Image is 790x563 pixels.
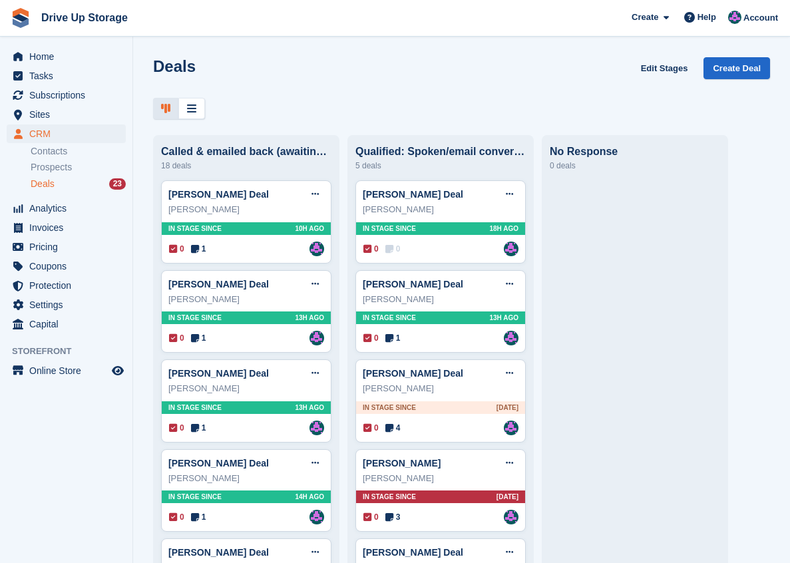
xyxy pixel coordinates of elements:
[7,67,126,85] a: menu
[7,124,126,143] a: menu
[363,203,518,216] div: [PERSON_NAME]
[295,492,324,502] span: 14H AGO
[168,403,222,413] span: In stage since
[169,422,184,434] span: 0
[191,511,206,523] span: 1
[363,224,416,234] span: In stage since
[168,293,324,306] div: [PERSON_NAME]
[363,511,379,523] span: 0
[363,422,379,434] span: 0
[550,158,720,174] div: 0 deals
[29,276,109,295] span: Protection
[168,492,222,502] span: In stage since
[7,47,126,66] a: menu
[7,361,126,380] a: menu
[191,243,206,255] span: 1
[31,160,126,174] a: Prospects
[489,313,518,323] span: 13H AGO
[504,421,518,435] img: Andy
[29,47,109,66] span: Home
[363,382,518,395] div: [PERSON_NAME]
[109,178,126,190] div: 23
[169,332,184,344] span: 0
[309,242,324,256] img: Andy
[110,363,126,379] a: Preview store
[7,295,126,314] a: menu
[31,145,126,158] a: Contacts
[7,199,126,218] a: menu
[363,189,463,200] a: [PERSON_NAME] Deal
[363,293,518,306] div: [PERSON_NAME]
[309,331,324,345] img: Andy
[385,332,401,344] span: 1
[168,203,324,216] div: [PERSON_NAME]
[29,105,109,124] span: Sites
[309,510,324,524] img: Andy
[7,257,126,276] a: menu
[496,492,518,502] span: [DATE]
[168,313,222,323] span: In stage since
[29,218,109,237] span: Invoices
[169,243,184,255] span: 0
[363,243,379,255] span: 0
[168,472,324,485] div: [PERSON_NAME]
[496,403,518,413] span: [DATE]
[168,547,269,558] a: [PERSON_NAME] Deal
[636,57,693,79] a: Edit Stages
[489,224,518,234] span: 18H AGO
[191,332,206,344] span: 1
[161,146,331,158] div: Called & emailed back (awaiting response)
[7,105,126,124] a: menu
[295,403,324,413] span: 13H AGO
[363,313,416,323] span: In stage since
[743,11,778,25] span: Account
[29,124,109,143] span: CRM
[29,257,109,276] span: Coupons
[385,422,401,434] span: 4
[355,158,526,174] div: 5 deals
[385,243,401,255] span: 0
[7,315,126,333] a: menu
[363,492,416,502] span: In stage since
[504,242,518,256] img: Andy
[504,510,518,524] img: Andy
[703,57,770,79] a: Create Deal
[295,313,324,323] span: 13H AGO
[550,146,720,158] div: No Response
[153,57,196,75] h1: Deals
[363,332,379,344] span: 0
[168,189,269,200] a: [PERSON_NAME] Deal
[168,382,324,395] div: [PERSON_NAME]
[168,368,269,379] a: [PERSON_NAME] Deal
[29,86,109,104] span: Subscriptions
[309,421,324,435] img: Andy
[29,199,109,218] span: Analytics
[29,238,109,256] span: Pricing
[632,11,658,24] span: Create
[385,511,401,523] span: 3
[29,295,109,314] span: Settings
[168,279,269,289] a: [PERSON_NAME] Deal
[728,11,741,24] img: Andy
[11,8,31,28] img: stora-icon-8386f47178a22dfd0bd8f6a31ec36ba5ce8667c1dd55bd0f319d3a0aa187defe.svg
[191,422,206,434] span: 1
[29,315,109,333] span: Capital
[697,11,716,24] span: Help
[363,368,463,379] a: [PERSON_NAME] Deal
[31,178,55,190] span: Deals
[31,177,126,191] a: Deals 23
[169,511,184,523] span: 0
[7,238,126,256] a: menu
[29,361,109,380] span: Online Store
[168,458,269,469] a: [PERSON_NAME] Deal
[363,547,463,558] a: [PERSON_NAME] Deal
[7,218,126,237] a: menu
[168,224,222,234] span: In stage since
[355,146,526,158] div: Qualified: Spoken/email conversation with them
[31,161,72,174] span: Prospects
